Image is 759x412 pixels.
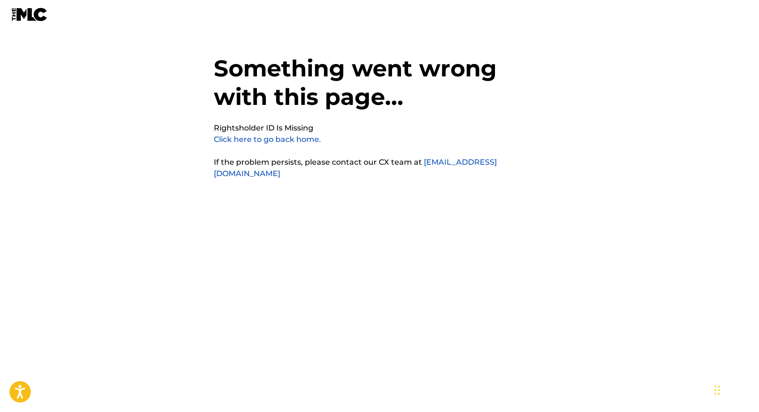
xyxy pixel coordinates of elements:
[214,122,313,134] pre: Rightsholder ID Is Missing
[214,54,546,122] h1: Something went wrong with this page...
[214,157,546,179] p: If the problem persists, please contact our CX team at
[712,366,759,412] iframe: Chat Widget
[714,376,720,404] div: Drag
[214,158,497,178] a: [EMAIL_ADDRESS][DOMAIN_NAME]
[11,8,48,21] img: MLC Logo
[214,135,321,144] a: Click here to go back home.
